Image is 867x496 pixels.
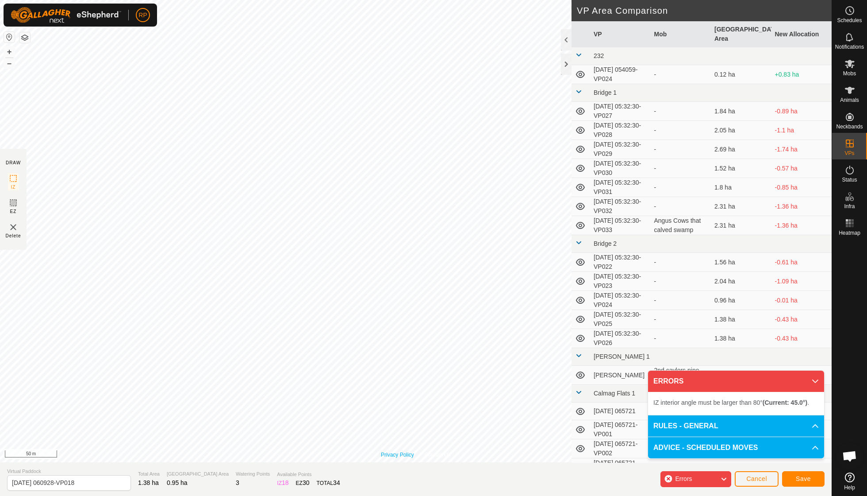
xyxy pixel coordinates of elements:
[590,272,651,291] td: [DATE] 05:32:30-VP023
[296,478,310,488] div: EZ
[711,140,771,159] td: 2.69 ha
[711,216,771,235] td: 2.31 ha
[425,451,451,459] a: Contact Us
[6,232,21,239] span: Delete
[654,70,708,79] div: -
[236,479,239,486] span: 3
[654,277,708,286] div: -
[746,475,767,482] span: Cancel
[654,366,708,384] div: 2nd cavlers pine tre with calv
[771,159,832,178] td: -0.57 ha
[836,124,863,129] span: Neckbands
[590,102,651,121] td: [DATE] 05:32:30-VP027
[590,366,651,385] td: [PERSON_NAME]
[711,253,771,272] td: 1.56 ha
[654,216,708,235] div: Angus Cows that calved swamp
[763,399,807,406] b: (Current: 45.0°)
[6,159,21,166] div: DRAW
[594,89,617,96] span: Bridge 1
[771,121,832,140] td: -1.1 ha
[138,470,160,478] span: Total Area
[711,65,771,84] td: 0.12 ha
[648,437,824,458] p-accordion-header: ADVICE - SCHEDULED MOVES
[303,479,310,486] span: 30
[594,52,604,59] span: 232
[771,310,832,329] td: -0.43 ha
[590,216,651,235] td: [DATE] 05:32:30-VP033
[590,197,651,216] td: [DATE] 05:32:30-VP032
[167,470,229,478] span: [GEOGRAPHIC_DATA] Area
[236,470,270,478] span: Watering Points
[277,478,288,488] div: IZ
[771,272,832,291] td: -1.09 ha
[282,479,289,486] span: 18
[771,366,832,385] td: +0.4 ha
[771,65,832,84] td: +0.83 ha
[844,485,855,490] span: Help
[653,421,718,431] span: RULES - GENERAL
[590,403,651,420] td: [DATE] 065721
[771,253,832,272] td: -0.61 ha
[654,334,708,343] div: -
[654,183,708,192] div: -
[648,392,824,415] p-accordion-content: ERRORS
[594,390,635,397] span: Calmag Flats 1
[654,107,708,116] div: -
[333,479,340,486] span: 34
[771,140,832,159] td: -1.74 ha
[796,475,811,482] span: Save
[654,145,708,154] div: -
[138,479,159,486] span: 1.38 ha
[842,177,857,182] span: Status
[19,32,30,43] button: Map Layers
[4,46,15,57] button: +
[590,140,651,159] td: [DATE] 05:32:30-VP029
[590,121,651,140] td: [DATE] 05:32:30-VP028
[648,415,824,437] p-accordion-header: RULES - GENERAL
[711,291,771,310] td: 0.96 ha
[594,353,650,360] span: [PERSON_NAME] 1
[4,58,15,69] button: –
[654,296,708,305] div: -
[675,475,692,482] span: Errors
[711,102,771,121] td: 1.84 ha
[654,315,708,324] div: -
[590,65,651,84] td: [DATE] 054059-VP024
[317,478,340,488] div: TOTAL
[711,366,771,385] td: 0.55 ha
[771,216,832,235] td: -1.36 ha
[277,471,340,478] span: Available Points
[654,164,708,173] div: -
[11,7,121,23] img: Gallagher Logo
[4,32,15,43] button: Reset Map
[654,202,708,211] div: -
[711,21,771,47] th: [GEOGRAPHIC_DATA] Area
[840,97,859,103] span: Animals
[590,329,651,348] td: [DATE] 05:32:30-VP026
[711,329,771,348] td: 1.38 ha
[10,208,17,215] span: EZ
[648,371,824,392] p-accordion-header: ERRORS
[594,240,617,247] span: Bridge 2
[653,399,809,406] span: IZ interior angle must be larger than 80° .
[771,329,832,348] td: -0.43 ha
[711,310,771,329] td: 1.38 ha
[7,468,131,475] span: Virtual Paddock
[590,21,651,47] th: VP
[832,469,867,494] a: Help
[735,471,779,487] button: Cancel
[771,178,832,197] td: -0.85 ha
[654,126,708,135] div: -
[844,151,854,156] span: VPs
[138,11,147,20] span: RP
[711,272,771,291] td: 2.04 ha
[590,439,651,458] td: [DATE] 065721-VP002
[711,178,771,197] td: 1.8 ha
[711,197,771,216] td: 2.31 ha
[771,291,832,310] td: -0.01 ha
[651,21,711,47] th: Mob
[577,5,832,16] h2: VP Area Comparison
[844,204,855,209] span: Infra
[711,121,771,140] td: 2.05 ha
[782,471,825,487] button: Save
